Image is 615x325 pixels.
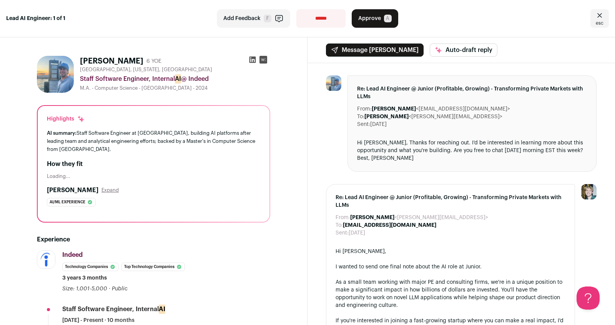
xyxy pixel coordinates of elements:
div: I wanted to send one final note about the AI role at Junior. [336,263,565,271]
img: ea339b19221758d1ab09abb2feafdc38131d4dc67a6aff44f20d41c3b99614d5 [326,75,341,91]
b: [PERSON_NAME] [364,114,409,119]
a: Close [590,9,609,28]
li: Top Technology Companies [121,263,185,271]
span: Re: Lead AI Engineer @ Junior (Profitable, Growing) - Transforming Private Markets with LLMs [357,85,587,101]
img: 080d0b9062162cb6857317cdd39678c55101c47634348d838b00bf0ce4bee211.jpg [37,251,55,268]
dt: Sent: [336,229,349,237]
dd: [DATE] [370,121,387,128]
div: Hi [PERSON_NAME], Thanks for reaching out. I'd be interested in learning more about this opportun... [357,139,587,162]
button: Approve A [352,9,398,28]
button: Expand [101,187,119,193]
img: ea339b19221758d1ab09abb2feafdc38131d4dc67a6aff44f20d41c3b99614d5 [37,56,74,93]
b: [PERSON_NAME] [350,215,394,220]
iframe: Help Scout Beacon - Open [577,286,600,310]
b: [EMAIL_ADDRESS][DOMAIN_NAME] [343,223,436,228]
span: Public [112,286,128,291]
button: Auto-draft reply [430,44,497,57]
li: Technology Companies [62,263,118,271]
div: As a small team working with major PE and consulting firms, we're in a unique position to make a ... [336,278,565,309]
dt: To: [357,113,364,121]
span: A [384,15,392,22]
strong: Lead AI Engineer: 1 of 1 [6,15,65,22]
span: Re: Lead AI Engineer @ Junior (Profitable, Growing) - Transforming Private Markets with LLMs [336,194,565,209]
span: [DATE] - Present · 10 months [62,317,135,324]
span: esc [596,20,603,26]
span: · [109,285,110,293]
div: Staff Software Engineer at [GEOGRAPHIC_DATA], building AI platforms after leading team and analyt... [47,129,260,153]
dd: <[PERSON_NAME][EMAIL_ADDRESS]> [364,113,502,121]
div: Staff Software Engineer, Internal @ Indeed [80,74,270,84]
dd: [DATE] [349,229,365,237]
dt: From: [336,214,350,221]
h2: How they fit [47,159,260,169]
span: 3 years 3 months [62,274,107,282]
img: 6494470-medium_jpg [581,184,597,199]
mark: AI [159,305,165,314]
h2: Experience [37,235,270,244]
button: Message [PERSON_NAME] [326,44,424,57]
dd: <[EMAIL_ADDRESS][DOMAIN_NAME]> [372,105,510,113]
dt: Sent: [357,121,370,128]
span: Indeed [62,252,83,258]
div: Loading... [47,173,260,179]
span: Add Feedback [223,15,261,22]
span: F [264,15,271,22]
span: Size: 1,001-5,000 [62,286,107,291]
span: AI summary: [47,131,76,136]
span: Ai/ml experience [50,198,85,206]
dt: From: [357,105,372,113]
button: Add Feedback F [217,9,290,28]
h1: [PERSON_NAME] [80,56,143,67]
h2: [PERSON_NAME] [47,186,98,195]
span: [GEOGRAPHIC_DATA], [US_STATE], [GEOGRAPHIC_DATA] [80,67,212,73]
div: M.A. - Computer Science - [GEOGRAPHIC_DATA] - 2024 [80,85,270,91]
b: [PERSON_NAME] [372,106,416,112]
dd: <[PERSON_NAME][EMAIL_ADDRESS]> [350,214,488,221]
div: 6 YOE [146,57,161,65]
span: Approve [358,15,381,22]
mark: AI [175,74,181,84]
div: Highlights [47,115,85,123]
div: Staff Software Engineer, Internal [62,305,165,313]
dt: To: [336,221,343,229]
div: Hi [PERSON_NAME], [336,248,565,255]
